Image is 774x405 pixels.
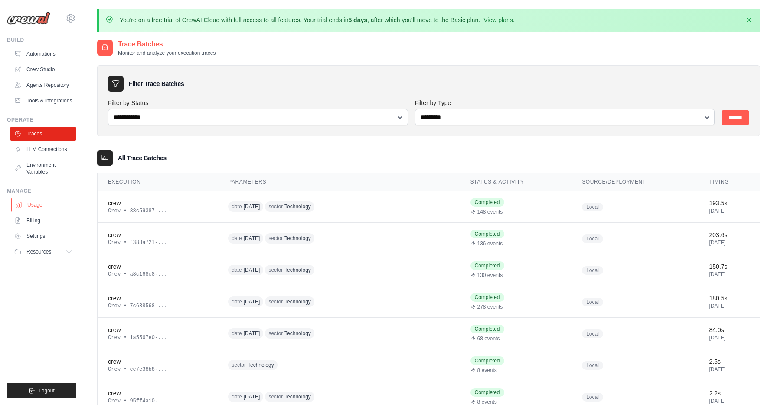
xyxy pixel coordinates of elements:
[10,63,76,76] a: Crew Studio
[7,383,76,398] button: Logout
[98,318,760,349] tr: View details for crew execution
[98,173,218,191] th: Execution
[232,203,242,210] span: date
[284,267,311,273] span: Technology
[709,303,749,310] div: [DATE]
[709,334,749,341] div: [DATE]
[108,366,207,373] div: Crew • ee7e38b8-...
[108,326,207,334] div: crew
[709,199,749,207] div: 193.5s
[709,357,749,366] div: 2.5s
[10,94,76,108] a: Tools & Integrations
[232,393,242,400] span: date
[244,298,260,305] span: [DATE]
[7,36,76,43] div: Build
[268,235,283,242] span: sector
[232,298,242,305] span: date
[244,203,260,210] span: [DATE]
[108,239,207,246] div: Crew • f388a721-...
[228,327,395,340] div: date: 2025-10-02, sector: Technology
[470,388,504,397] span: Completed
[268,330,283,337] span: sector
[709,294,749,303] div: 180.5s
[108,389,207,398] div: crew
[108,294,207,303] div: crew
[98,349,760,381] tr: View details for crew execution
[228,232,395,245] div: date: 2025-10-03, sector: Technology
[98,254,760,286] tr: View details for crew execution
[228,263,395,277] div: date: 2025-10-03, sector: Technology
[7,188,76,194] div: Manage
[470,198,504,207] span: Completed
[477,240,503,247] span: 136 events
[572,173,699,191] th: Source/Deployment
[10,229,76,243] a: Settings
[118,39,216,49] h2: Trace Batches
[415,99,715,107] label: Filter by Type
[98,191,760,223] tr: View details for crew execution
[470,261,504,270] span: Completed
[248,362,274,369] span: Technology
[709,398,749,405] div: [DATE]
[228,200,395,214] div: date: 2025-10-03, sector: Technology
[268,298,283,305] span: sector
[98,286,760,318] tr: View details for crew execution
[120,16,515,24] p: You're on a free trial of CrewAI Cloud with full access to all features. Your trial ends in , aft...
[582,266,603,275] span: Local
[582,361,603,370] span: Local
[709,239,749,246] div: [DATE]
[129,79,184,88] h3: Filter Trace Batches
[232,235,242,242] span: date
[108,99,408,107] label: Filter by Status
[582,234,603,243] span: Local
[108,398,207,405] div: Crew • 95ff4a10-...
[709,326,749,334] div: 84.0s
[7,116,76,123] div: Operate
[709,207,749,214] div: [DATE]
[98,223,760,254] tr: View details for crew execution
[108,199,207,207] div: crew
[108,207,207,214] div: Crew • 38c59387-...
[244,235,260,242] span: [DATE]
[709,366,749,373] div: [DATE]
[108,357,207,366] div: crew
[582,203,603,211] span: Local
[582,329,603,338] span: Local
[10,127,76,141] a: Traces
[244,393,260,400] span: [DATE]
[118,49,216,56] p: Monitor and analyze your execution traces
[228,359,395,372] div: sector: Technology
[26,248,51,255] span: Resources
[709,389,749,398] div: 2.2s
[244,267,260,273] span: [DATE]
[268,203,283,210] span: sector
[10,245,76,259] button: Resources
[477,335,500,342] span: 68 events
[232,330,242,337] span: date
[232,362,246,369] span: sector
[284,330,311,337] span: Technology
[477,367,497,374] span: 8 events
[460,173,572,191] th: Status & Activity
[10,158,76,179] a: Environment Variables
[284,298,311,305] span: Technology
[709,271,749,278] div: [DATE]
[218,173,460,191] th: Parameters
[477,272,503,279] span: 130 events
[10,142,76,156] a: LLM Connections
[228,295,395,309] div: date: 2025-10-02, sector: Technology
[11,198,77,212] a: Usage
[284,203,311,210] span: Technology
[108,334,207,341] div: Crew • 1a5567e0-...
[108,271,207,278] div: Crew • a8c168c8-...
[268,393,283,400] span: sector
[118,154,167,162] h3: All Trace Batches
[284,393,311,400] span: Technology
[228,390,395,404] div: date: 2025-10-02, sector: Technology
[470,230,504,238] span: Completed
[108,262,207,271] div: crew
[7,12,50,25] img: Logo
[108,230,207,239] div: crew
[10,78,76,92] a: Agents Repository
[709,262,749,271] div: 150.7s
